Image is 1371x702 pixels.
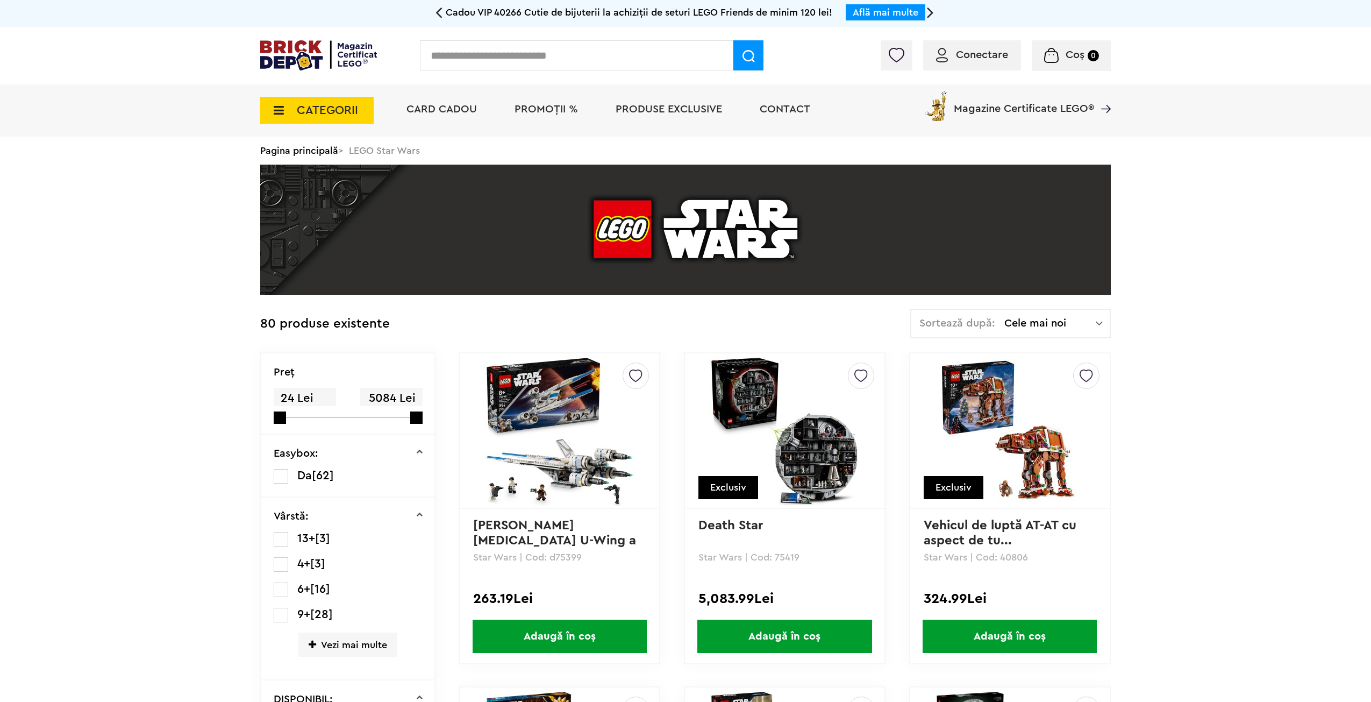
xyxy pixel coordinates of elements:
[260,146,338,155] a: Pagina principală
[956,49,1008,60] span: Conectare
[297,470,312,481] span: Da
[923,620,1097,653] span: Adaugă în coș
[697,620,872,653] span: Adaugă în coș
[698,552,871,562] p: Star Wars | Cod: 75419
[473,592,646,606] div: 263.19Lei
[406,104,477,115] a: Card Cadou
[934,356,1085,506] img: Vehicul de luptă AT-AT cu aspect de turtă dulce
[298,633,397,657] span: Vezi mai multe
[274,367,295,378] p: Preţ
[1066,49,1084,60] span: Coș
[698,592,871,606] div: 5,083.99Lei
[297,558,310,570] span: 4+
[954,89,1094,114] span: Magazine Certificate LEGO®
[924,592,1096,606] div: 324.99Lei
[297,608,310,620] span: 9+
[274,448,318,459] p: Easybox:
[260,309,390,339] div: 80 produse existente
[484,356,635,506] img: Nava stelara U-Wing a rebelilor - Ambalaj deteriorat
[1004,318,1096,329] span: Cele mai noi
[760,104,810,115] a: Contact
[274,511,309,522] p: Vârstă:
[297,104,358,116] span: CATEGORII
[709,356,860,506] img: Death Star
[924,552,1096,562] p: Star Wars | Cod: 40806
[260,165,1111,295] img: LEGO Star Wars
[698,476,758,499] div: Exclusiv
[910,620,1110,653] a: Adaugă în coș
[297,583,310,595] span: 6+
[1088,50,1099,61] small: 0
[515,104,578,115] a: PROMOȚII %
[297,533,315,544] span: 13+
[924,519,1080,547] a: Vehicul de luptă AT-AT cu aspect de tu...
[685,620,884,653] a: Adaugă în coș
[919,318,995,329] span: Sortează după:
[616,104,722,115] a: Produse exclusive
[446,8,832,17] span: Cadou VIP 40266 Cutie de bijuterii la achiziții de seturi LEGO Friends de minim 120 lei!
[274,388,336,409] span: 24 Lei
[315,533,330,544] span: [3]
[310,558,325,570] span: [3]
[698,519,763,532] a: Death Star
[473,519,640,562] a: [PERSON_NAME][MEDICAL_DATA] U-Wing a rebelilor - Amba...
[312,470,334,481] span: [62]
[1094,89,1111,100] a: Magazine Certificate LEGO®
[460,620,659,653] a: Adaugă în coș
[936,49,1008,60] a: Conectare
[360,388,422,409] span: 5084 Lei
[853,8,918,17] a: Află mai multe
[260,137,1111,165] div: > LEGO Star Wars
[473,552,646,562] p: Star Wars | Cod: d75399
[473,620,647,653] span: Adaugă în coș
[924,476,983,499] div: Exclusiv
[310,583,330,595] span: [16]
[310,608,333,620] span: [28]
